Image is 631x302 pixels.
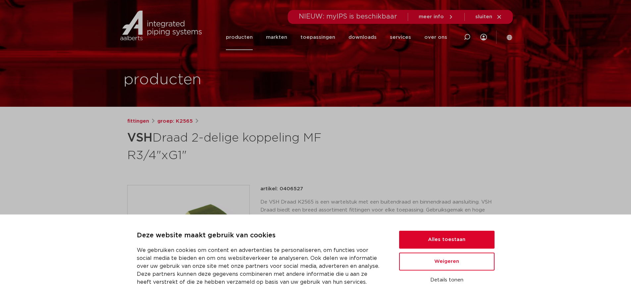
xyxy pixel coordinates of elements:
span: sluiten [475,14,492,19]
a: markten [266,25,287,50]
button: Weigeren [399,253,495,271]
p: We gebruiken cookies om content en advertenties te personaliseren, om functies voor social media ... [137,246,383,286]
div: my IPS [480,30,487,44]
a: sluiten [475,14,502,20]
a: over ons [424,25,447,50]
span: NIEUW: myIPS is beschikbaar [299,13,397,20]
a: producten [226,25,253,50]
h1: Draad 2-delige koppeling MF R3/4"xG1" [127,128,376,164]
p: De VSH Draad K2565 is een wartelstuk met een buitendraad en binnendraad aansluiting. VSH Draad bi... [260,198,504,222]
nav: Menu [226,25,447,50]
button: Alles toestaan [399,231,495,249]
h1: producten [124,69,201,91]
a: downloads [348,25,377,50]
a: groep: K2565 [157,117,193,125]
button: Details tonen [399,274,495,286]
a: services [390,25,411,50]
strong: VSH [127,132,152,144]
span: meer info [419,14,444,19]
a: meer info [419,14,454,20]
a: fittingen [127,117,149,125]
a: toepassingen [300,25,335,50]
p: artikel: 0406527 [260,185,303,193]
p: Deze website maakt gebruik van cookies [137,230,383,241]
